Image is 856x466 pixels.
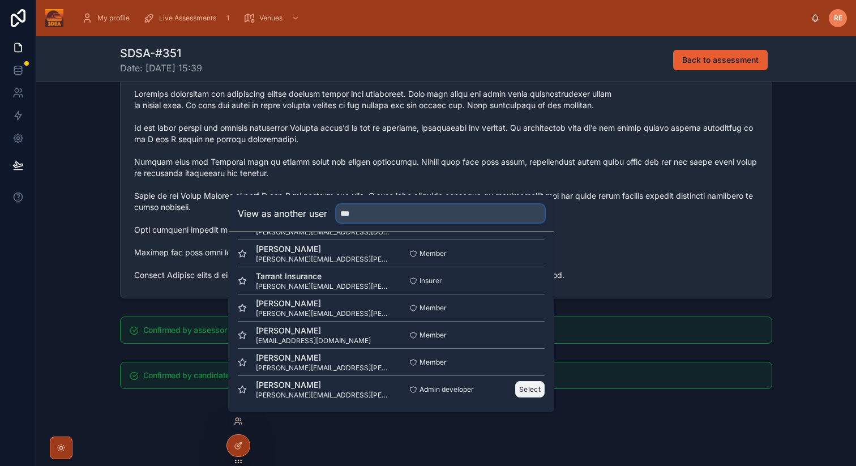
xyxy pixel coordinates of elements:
span: [PERSON_NAME] [256,379,391,391]
a: Live Assessments1 [140,8,238,28]
h5: Confirmed by assessor Ed Redfern [143,326,763,334]
span: Loremips dolorsitam con adipiscing elitse doeiusm tempor inci utlaboreet. Dolo magn aliqu eni adm... [134,88,758,281]
span: Member [420,331,447,340]
span: [PERSON_NAME] [256,325,371,336]
span: Member [420,303,447,313]
span: [PERSON_NAME][EMAIL_ADDRESS][PERSON_NAME][DOMAIN_NAME] [256,364,391,373]
span: Venues [259,14,283,23]
span: [PERSON_NAME] [256,298,391,309]
button: Back to assessment [673,50,768,70]
div: scrollable content [72,6,811,31]
button: Select [515,381,545,397]
a: My profile [78,8,138,28]
img: App logo [45,9,63,27]
span: Admin developer [420,385,474,394]
span: Back to assessment [682,54,759,66]
span: [PERSON_NAME] [256,352,391,364]
a: Venues [240,8,305,28]
span: Insurer [420,276,442,285]
span: [PERSON_NAME][EMAIL_ADDRESS][PERSON_NAME][DOMAIN_NAME] [256,282,391,291]
span: RE [834,14,842,23]
span: [PERSON_NAME][EMAIL_ADDRESS][PERSON_NAME][DOMAIN_NAME] [256,255,391,264]
div: 1 [221,11,234,25]
span: [PERSON_NAME][EMAIL_ADDRESS][PERSON_NAME][DOMAIN_NAME] [256,391,391,400]
span: Date: [DATE] 15:39 [120,61,202,75]
h1: SDSA-#351 [120,45,202,61]
span: Member [420,249,447,258]
span: [PERSON_NAME] [256,243,391,255]
h2: View as another user [238,207,327,220]
span: My profile [97,14,130,23]
h5: Confirmed by candidate Richard Edwards [143,371,763,379]
span: Member [420,358,447,367]
span: Live Assessments [159,14,216,23]
span: Tarrant Insurance [256,271,391,282]
span: [PERSON_NAME][EMAIL_ADDRESS][PERSON_NAME][DOMAIN_NAME] [256,309,391,318]
span: [EMAIL_ADDRESS][DOMAIN_NAME] [256,336,371,345]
